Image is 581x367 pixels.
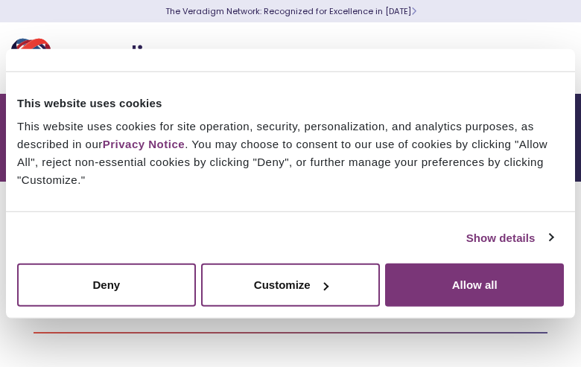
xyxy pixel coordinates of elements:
a: The Veradigm Network: Recognized for Excellence in [DATE]Learn More [165,5,416,17]
div: This website uses cookies for site operation, security, personalization, and analytics purposes, ... [17,118,564,189]
img: Veradigm logo [11,33,190,83]
button: Deny [17,264,196,307]
div: This website uses cookies [17,94,564,112]
a: Show details [466,229,553,246]
button: Toggle Navigation Menu [536,39,559,77]
button: Customize [201,264,380,307]
a: Privacy Notice [103,138,185,150]
button: Allow all [385,264,564,307]
span: Learn More [411,5,416,17]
